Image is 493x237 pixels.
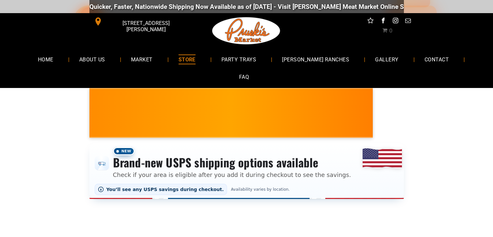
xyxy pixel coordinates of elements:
[230,187,291,192] span: Availability varies by location.
[415,51,459,68] a: CONTACT
[89,16,190,27] a: [STREET_ADDRESS][PERSON_NAME]
[389,28,392,34] span: 0
[169,51,205,68] a: STORE
[113,170,351,179] p: Check if your area is eligible after you add it during checkout to see the savings.
[272,51,359,68] a: [PERSON_NAME] RANCHES
[69,51,115,68] a: ABOUT US
[106,187,224,192] span: You’ll see any USPS savings during checkout.
[121,51,162,68] a: MARKET
[391,16,400,27] a: instagram
[28,51,63,68] a: HOME
[365,51,408,68] a: GALLERY
[212,51,266,68] a: PARTY TRAYS
[89,143,404,199] div: Shipping options announcement
[366,16,375,27] a: Social network
[211,13,282,49] img: Pruski-s+Market+HQ+Logo2-1920w.png
[104,17,188,36] span: [STREET_ADDRESS][PERSON_NAME]
[85,3,482,11] div: Quicker, Faster, Nationwide Shipping Now Available as of [DATE] - Visit [PERSON_NAME] Meat Market...
[229,68,259,86] a: FAQ
[379,16,387,27] a: facebook
[404,16,412,27] a: email
[113,155,351,170] h3: Brand-new USPS shipping options available
[113,147,135,155] span: New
